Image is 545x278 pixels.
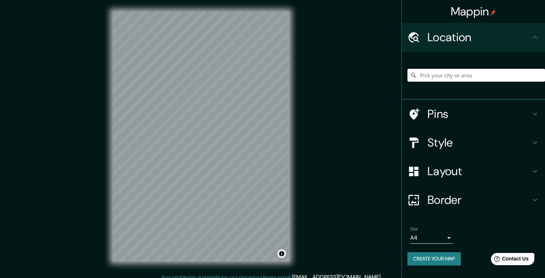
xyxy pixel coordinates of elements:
[451,4,496,19] h4: Mappin
[427,30,531,44] h4: Location
[407,69,545,82] input: Pick your city or area
[402,186,545,214] div: Border
[410,226,418,232] label: Size
[277,249,286,258] button: Toggle attribution
[427,164,531,178] h4: Layout
[402,100,545,128] div: Pins
[427,107,531,121] h4: Pins
[490,10,496,15] img: pin-icon.png
[402,128,545,157] div: Style
[113,11,290,262] canvas: Map
[402,157,545,186] div: Layout
[427,193,531,207] h4: Border
[427,135,531,150] h4: Style
[481,250,537,270] iframe: Help widget launcher
[410,232,453,244] div: A4
[407,252,461,265] button: Create your map
[402,23,545,52] div: Location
